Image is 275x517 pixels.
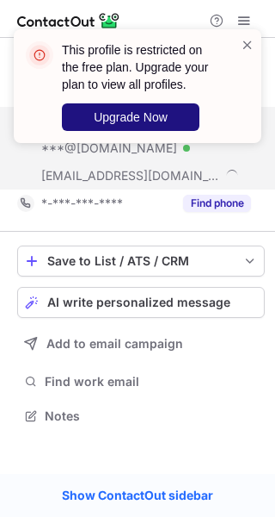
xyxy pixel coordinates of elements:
[26,41,53,69] img: error
[46,337,183,351] span: Add to email campaign
[17,328,265,359] button: Add to email campaign
[41,168,220,184] span: [EMAIL_ADDRESS][DOMAIN_NAME]
[45,483,230,508] a: Show ContactOut sidebar
[17,370,265,394] button: Find work email
[45,408,258,424] span: Notes
[17,10,120,31] img: ContactOut v5.3.10
[17,287,265,318] button: AI write personalized message
[17,404,265,428] button: Notes
[17,246,265,277] button: save-profile-one-click
[45,374,258,389] span: Find work email
[94,110,168,124] span: Upgrade Now
[183,195,251,212] button: Reveal Button
[47,254,235,268] div: Save to List / ATS / CRM
[47,296,230,309] span: AI write personalized message
[62,103,199,131] button: Upgrade Now
[62,41,220,93] header: This profile is restricted on the free plan. Upgrade your plan to view all profiles.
